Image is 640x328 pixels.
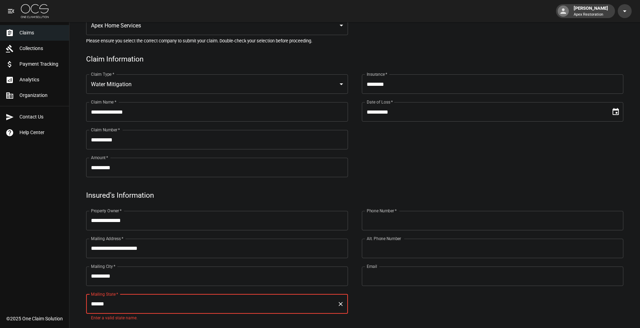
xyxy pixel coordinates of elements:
label: Mailing Address [91,236,123,241]
div: [PERSON_NAME] [571,5,611,17]
div: Water Mitigation [86,74,348,94]
p: Apex Restoration [574,12,608,18]
span: Analytics [19,76,64,83]
div: © 2025 One Claim Solution [6,315,63,322]
span: Contact Us [19,113,64,121]
label: Claim Name [91,99,116,105]
label: Claim Type [91,71,114,77]
label: Alt. Phone Number [367,236,401,241]
label: Insurance [367,71,387,77]
label: Amount [91,155,108,161]
label: Date of Loss [367,99,393,105]
button: Clear [336,299,346,309]
label: Mailing State [91,291,118,297]
label: Claim Number [91,127,120,133]
p: Enter a valid state name. [91,315,343,322]
button: open drawer [4,4,18,18]
img: ocs-logo-white-transparent.png [21,4,49,18]
span: Help Center [19,129,64,136]
span: Organization [19,92,64,99]
label: Phone Number [367,208,397,214]
h5: Please ensure you select the correct company to submit your claim. Double-check your selection be... [86,38,623,44]
span: Payment Tracking [19,60,64,68]
span: Collections [19,45,64,52]
span: Claims [19,29,64,36]
label: Mailing City [91,263,116,269]
div: Apex Home Services [86,16,348,35]
label: Property Owner [91,208,122,214]
button: Choose date, selected date is Sep 22, 2025 [609,105,623,119]
label: Email [367,263,377,269]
